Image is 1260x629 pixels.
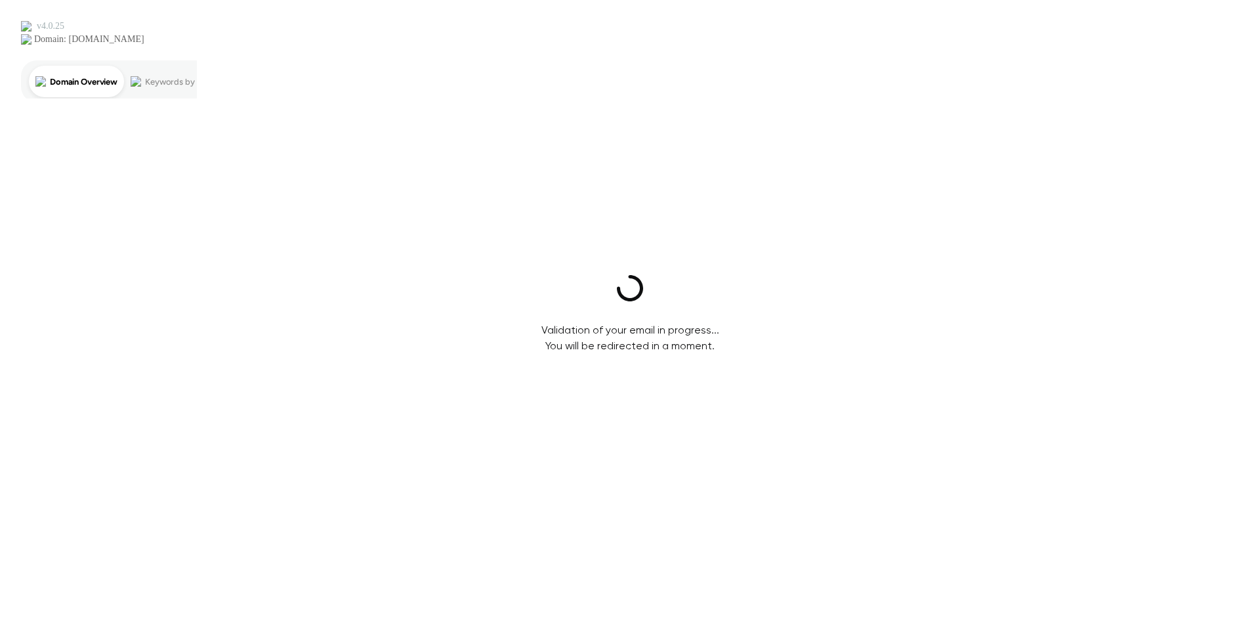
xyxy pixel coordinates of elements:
div: v 4.0.25 [37,21,64,32]
img: website_grey.svg [21,34,31,45]
img: tab_keywords_by_traffic_grey.svg [131,76,141,87]
div: Domain Overview [50,77,117,86]
p: Validation of your email in progress... [541,322,719,338]
img: tab_domain_overview_orange.svg [35,76,46,87]
p: You will be redirected in a moment. [545,338,715,354]
div: Domain: [DOMAIN_NAME] [34,34,144,45]
img: logo_orange.svg [21,21,31,32]
div: Keywords by Traffic [145,77,221,86]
